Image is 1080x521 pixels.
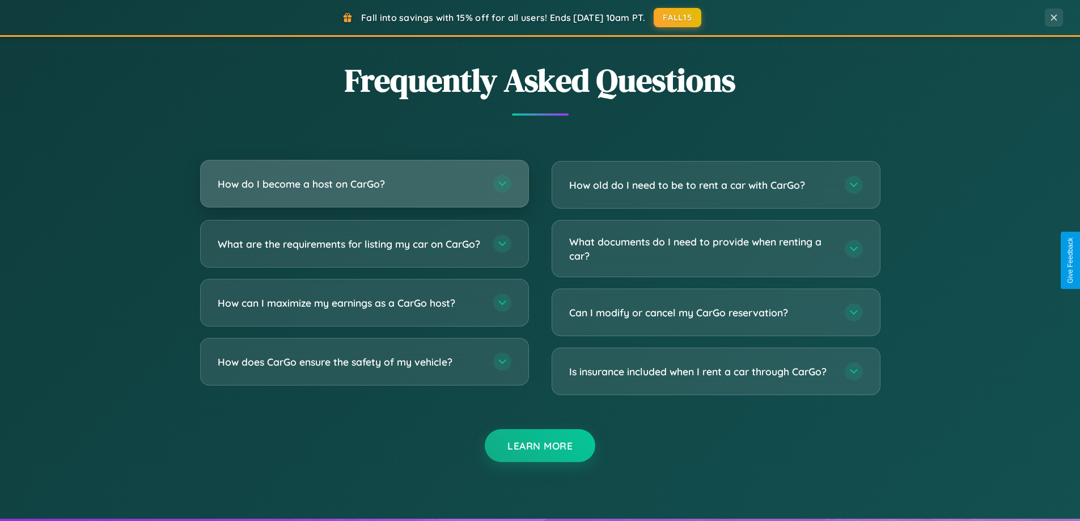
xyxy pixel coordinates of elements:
[218,296,482,310] h3: How can I maximize my earnings as a CarGo host?
[569,365,833,379] h3: Is insurance included when I rent a car through CarGo?
[485,429,595,462] button: Learn More
[361,12,645,23] span: Fall into savings with 15% off for all users! Ends [DATE] 10am PT.
[569,178,833,192] h3: How old do I need to be to rent a car with CarGo?
[218,237,482,251] h3: What are the requirements for listing my car on CarGo?
[1066,238,1074,283] div: Give Feedback
[569,235,833,262] h3: What documents do I need to provide when renting a car?
[654,8,701,27] button: FALL15
[218,177,482,191] h3: How do I become a host on CarGo?
[200,58,880,102] h2: Frequently Asked Questions
[218,355,482,369] h3: How does CarGo ensure the safety of my vehicle?
[569,306,833,320] h3: Can I modify or cancel my CarGo reservation?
